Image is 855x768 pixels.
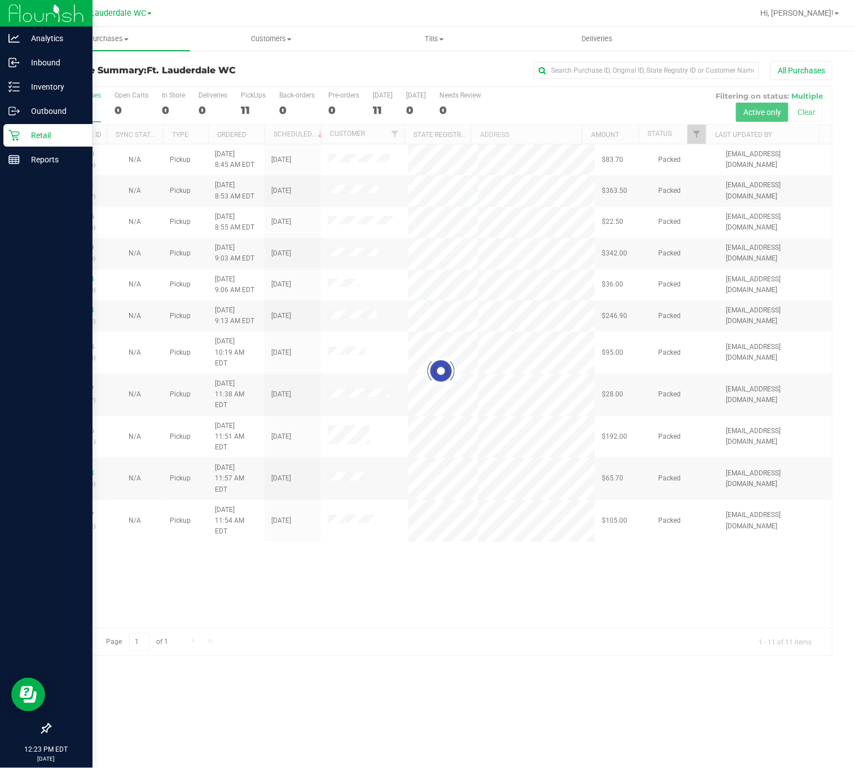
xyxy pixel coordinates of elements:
[516,27,679,51] a: Deliveries
[20,153,87,166] p: Reports
[8,105,20,117] inline-svg: Outbound
[11,678,45,712] iframe: Resource center
[27,34,190,44] span: Purchases
[567,34,628,44] span: Deliveries
[770,61,832,80] button: All Purchases
[191,34,352,44] span: Customers
[147,65,236,76] span: Ft. Lauderdale WC
[8,33,20,44] inline-svg: Analytics
[190,27,353,51] a: Customers
[50,65,311,76] h3: Purchase Summary:
[353,27,516,51] a: Tills
[78,8,146,18] span: Ft. Lauderdale WC
[20,32,87,45] p: Analytics
[5,754,87,763] p: [DATE]
[8,81,20,92] inline-svg: Inventory
[534,62,759,79] input: Search Purchase ID, Original ID, State Registry ID or Customer Name...
[20,80,87,94] p: Inventory
[8,154,20,165] inline-svg: Reports
[354,34,515,44] span: Tills
[5,744,87,754] p: 12:23 PM EDT
[20,129,87,142] p: Retail
[8,57,20,68] inline-svg: Inbound
[20,104,87,118] p: Outbound
[27,27,190,51] a: Purchases
[20,56,87,69] p: Inbound
[8,130,20,141] inline-svg: Retail
[760,8,834,17] span: Hi, [PERSON_NAME]!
